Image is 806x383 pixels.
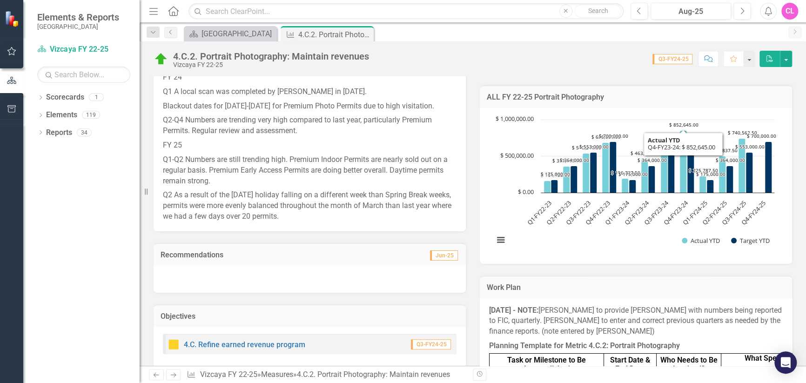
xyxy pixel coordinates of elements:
[638,157,667,163] text: $ 364,000.00
[689,167,718,174] text: $ 225,787.50
[583,153,590,193] path: Q3-FY22-23, 540,240. Actual YTD.
[163,85,457,99] p: Q1 A local scan was completed by [PERSON_NAME] in [DATE].
[590,152,597,193] path: Q3-FY22-23, 553,000. Target YTD.
[507,356,586,373] strong: Task or Milestone to Be Accomplished
[731,236,770,244] button: Show Target YTD
[200,370,257,379] a: Vizcaya FY 22-25
[707,180,714,193] path: Q1-FY24-25, 175,000. Target YTD.
[82,111,100,119] div: 119
[5,11,21,27] img: ClearPoint Strategy
[544,181,551,193] path: Q1-FY22-23, 164,138. Actual YTD.
[687,141,694,193] path: Q4-FY23-24, 700,000. Target YTD.
[163,188,457,222] p: Q2 As a result of the [DATE] holiday falling on a different week than Spring Break weeks, permits...
[297,370,450,379] div: 4.C.2. Portrait Photography: Maintain revenues
[563,166,570,193] path: Q2-FY22-23, 357,613. Actual YTD.
[489,306,538,315] strong: [DATE] - NOTE:
[728,129,757,136] text: $ 740,562.50
[610,356,650,373] strong: Start Date & End Date
[681,199,709,227] text: Q1-FY24-25
[500,151,534,160] text: $ 500,000.00
[629,180,636,193] path: Q1-FY23-24, 175,000. Target YTD.
[89,94,104,101] div: 1
[489,115,783,255] div: Chart. Highcharts interactive chart.
[660,356,718,373] strong: Who Needs to Be Involved?
[677,133,706,139] text: $ 700,000.00
[623,198,651,227] text: Q2-FY23-24
[496,114,534,123] text: $ 1,000,000.00
[654,6,728,17] div: Aug-25
[489,341,680,350] strong: Planning Template for Metric 4.C.2: Portrait Photography
[551,180,558,193] path: Q1-FY22-23, 175,000. Target YTD.
[716,157,745,163] text: $ 364,000.00
[518,188,534,196] text: $ 0.00
[552,157,582,164] text: $ 357,613.00
[642,198,670,227] text: Q3-FY23-24
[602,142,609,193] path: Q4-FY22-23, 686,665. Actual YTD.
[610,141,617,193] path: Q4-FY22-23, 700,000. Target YTD.
[560,157,589,163] text: $ 364,000.00
[719,156,726,193] path: Q2-FY24-25, 500,837.5. Actual YTD.
[489,305,783,339] p: [PERSON_NAME] to provide [PERSON_NAME] with numbers being reported to FIC, quarterly. [PERSON_NAM...
[700,199,728,227] text: Q2-FY24-25
[591,134,621,140] text: $ 686,665.00
[588,7,608,14] span: Search
[494,233,507,246] button: View chart menu, Chart
[489,115,779,255] svg: Interactive chart
[641,159,648,193] path: Q2-FY23-24, 463,575. Actual YTD.
[739,199,767,227] text: Q4-FY24-25
[544,199,572,227] text: Q2-FY22-23
[525,199,553,227] text: Q1-FY22-23
[551,141,772,193] g: Target YTD, bar series 2 of 2 with 12 bars.
[781,3,798,20] button: CL
[774,351,797,374] div: Open Intercom Messenger
[579,143,609,150] text: $ 553,000.00
[411,339,451,349] span: Q3-FY24-25
[186,28,275,40] a: [GEOGRAPHIC_DATA]
[201,28,275,40] div: [GEOGRAPHIC_DATA]
[168,339,179,350] img: Caution
[541,171,570,177] text: $ 175,000.00
[699,176,706,193] path: Q1-FY24-25, 225,787.5. Actual YTD.
[603,198,631,227] text: Q1-FY23-24
[154,52,168,67] img: At or Above Target
[652,54,692,64] span: Q3-FY24-25
[696,171,725,177] text: $ 175,000.00
[173,51,369,61] div: 4.C.2. Portrait Photography: Maintain revenues
[720,199,748,227] text: Q3-FY24-25
[184,340,305,349] a: 4.C. Refine earned revenue program
[682,236,720,244] button: Show Actual YTD
[173,61,369,68] div: Vizcaya FY 22-25
[618,171,648,177] text: $ 175,000.00
[669,121,699,128] text: $ 852,645.00
[188,3,624,20] input: Search ClearPoint...
[46,128,72,138] a: Reports
[765,141,772,193] path: Q4-FY24-25, 700,000. Target YTD.
[657,143,686,150] text: $ 553,000.00
[622,178,629,193] path: Q1-FY23-24, 196,737.5. Actual YTD.
[37,12,119,23] span: Elements & Reports
[161,251,365,259] h3: Recommendations
[163,138,457,153] p: FY 25
[661,198,690,227] text: Q4-FY23-24
[487,93,785,101] h3: ALL FY 22-25 Portrait Photography
[631,150,660,156] text: $ 463,575.00
[611,169,640,176] text: $ 196,737.50
[37,44,130,55] a: Vizcaya FY 22-25
[163,99,457,114] p: Blackout dates for [DATE]-[DATE] for Premium Photo Permits due to high visitation.
[430,250,458,261] span: Jun-25
[161,312,459,321] h3: Objectives
[163,153,457,188] p: Q1-Q2 Numbers are still trending high. Premium Indoor Permits are nearly sold out on a regular ba...
[708,147,738,154] text: $ 500,837.50
[661,143,668,193] path: Q3-FY23-24, 675,067.5. Actual YTD.
[651,3,731,20] button: Aug-25
[575,5,621,18] button: Search
[650,134,679,141] text: $ 675,067.50
[746,152,753,193] path: Q3-FY24-25, 553,000. Target YTD.
[261,370,293,379] a: Measures
[584,199,611,227] text: Q4-FY22-23
[735,143,765,150] text: $ 553,000.00
[37,67,130,83] input: Search Below...
[599,133,628,139] text: $ 700,000.00
[187,370,465,380] div: » »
